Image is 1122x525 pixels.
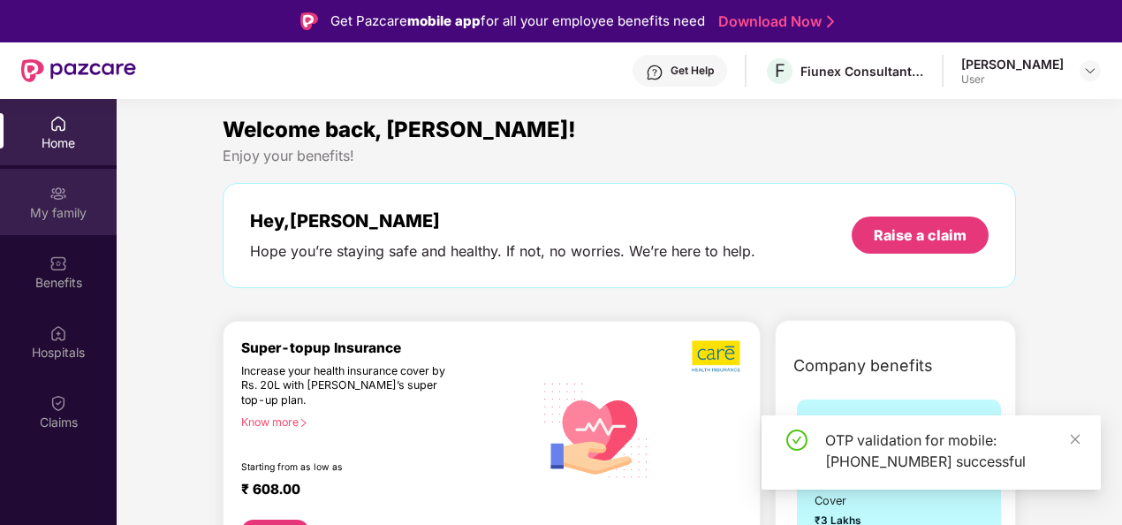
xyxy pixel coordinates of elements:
[250,210,755,232] div: Hey, [PERSON_NAME]
[827,12,834,31] img: Stroke
[21,59,136,82] img: New Pazcare Logo
[793,354,933,378] span: Company benefits
[961,56,1064,72] div: [PERSON_NAME]
[299,418,308,428] span: right
[49,115,67,133] img: svg+xml;base64,PHN2ZyBpZD0iSG9tZSIgeG1sbnM9Imh0dHA6Ly93d3cudzMub3JnLzIwMDAvc3ZnIiB3aWR0aD0iMjAiIG...
[241,339,534,356] div: Super-topup Insurance
[775,60,785,81] span: F
[49,324,67,342] img: svg+xml;base64,PHN2ZyBpZD0iSG9zcGl0YWxzIiB4bWxucz0iaHR0cDovL3d3dy53My5vcmcvMjAwMC9zdmciIHdpZHRoPS...
[49,394,67,412] img: svg+xml;base64,PHN2ZyBpZD0iQ2xhaW0iIHhtbG5zPSJodHRwOi8vd3d3LnczLm9yZy8yMDAwL3N2ZyIgd2lkdGg9IjIwIi...
[241,415,523,428] div: Know more
[1083,64,1097,78] img: svg+xml;base64,PHN2ZyBpZD0iRHJvcGRvd24tMzJ4MzIiIHhtbG5zPSJodHRwOi8vd3d3LnczLm9yZy8yMDAwL3N2ZyIgd2...
[646,64,663,81] img: svg+xml;base64,PHN2ZyBpZD0iSGVscC0zMngzMiIgeG1sbnM9Imh0dHA6Ly93d3cudzMub3JnLzIwMDAvc3ZnIiB3aWR0aD...
[241,481,516,502] div: ₹ 608.00
[223,147,1016,165] div: Enjoy your benefits!
[786,430,807,451] span: check-circle
[49,255,67,272] img: svg+xml;base64,PHN2ZyBpZD0iQmVuZWZpdHMiIHhtbG5zPSJodHRwOi8vd3d3LnczLm9yZy8yMDAwL3N2ZyIgd2lkdGg9Ij...
[692,339,742,373] img: b5dec4f62d2307b9de63beb79f102df3.png
[330,11,705,32] div: Get Pazcare for all your employee benefits need
[49,185,67,202] img: svg+xml;base64,PHN2ZyB3aWR0aD0iMjAiIGhlaWdodD0iMjAiIHZpZXdCb3g9IjAgMCAyMCAyMCIgZmlsbD0ibm9uZSIgeG...
[825,430,1080,472] div: OTP validation for mobile: [PHONE_NUMBER] successful
[1069,433,1081,445] span: close
[300,12,318,30] img: Logo
[671,64,714,78] div: Get Help
[250,242,755,261] div: Hope you’re staying safe and healthy. If not, no worries. We’re here to help.
[718,12,829,31] a: Download Now
[241,364,458,408] div: Increase your health insurance cover by Rs. 20L with [PERSON_NAME]’s super top-up plan.
[961,72,1064,87] div: User
[874,225,967,245] div: Raise a claim
[407,12,481,29] strong: mobile app
[241,461,459,474] div: Starting from as low as
[800,63,924,80] div: Fiunex Consultants Private Limited
[223,117,576,142] span: Welcome back, [PERSON_NAME]!
[534,366,659,493] img: svg+xml;base64,PHN2ZyB4bWxucz0iaHR0cDovL3d3dy53My5vcmcvMjAwMC9zdmciIHhtbG5zOnhsaW5rPSJodHRwOi8vd3...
